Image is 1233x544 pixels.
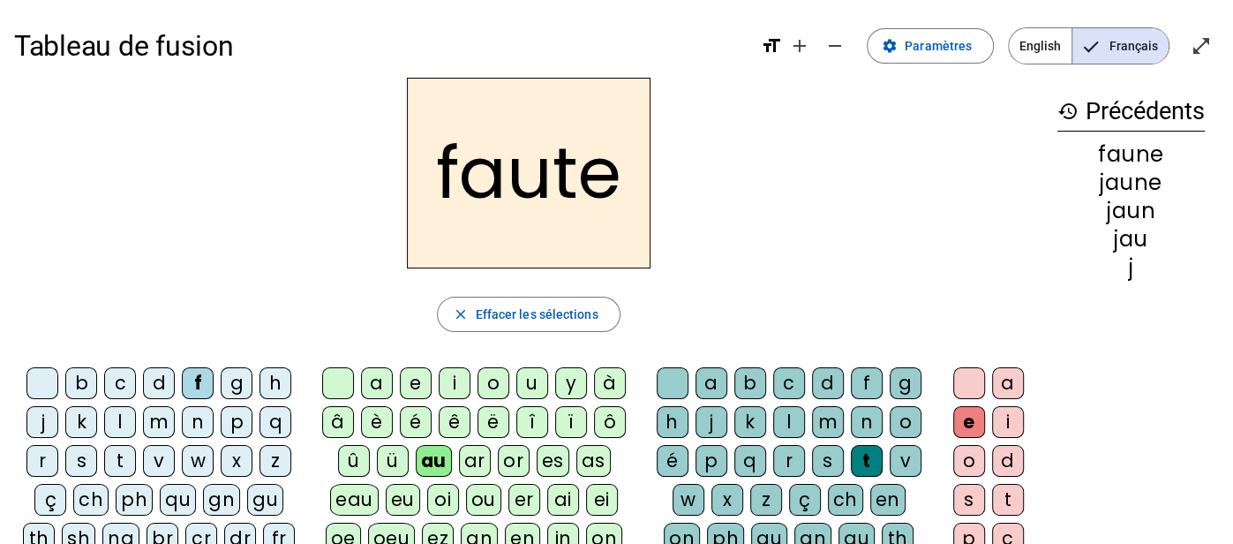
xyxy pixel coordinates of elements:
button: Paramètres [867,28,994,64]
div: ch [73,484,109,516]
div: s [953,484,985,516]
div: n [182,406,214,438]
div: û [338,445,370,477]
div: d [812,367,844,399]
div: o [477,367,509,399]
div: ç [34,484,66,516]
div: b [734,367,766,399]
div: ei [586,484,618,516]
div: k [734,406,766,438]
div: i [439,367,470,399]
div: w [673,484,704,516]
mat-icon: settings [882,38,898,54]
div: q [259,406,291,438]
div: or [498,445,530,477]
div: è [361,406,393,438]
div: k [65,406,97,438]
div: h [657,406,688,438]
div: n [851,406,883,438]
div: ou [466,484,501,516]
mat-icon: format_size [761,35,782,57]
div: en [870,484,906,516]
div: j [26,406,58,438]
div: m [812,406,844,438]
div: f [182,367,214,399]
button: Entrer en plein écran [1184,28,1219,64]
div: es [537,445,569,477]
div: p [221,406,252,438]
div: j [695,406,727,438]
div: ph [116,484,153,516]
div: ï [555,406,587,438]
div: a [361,367,393,399]
div: s [812,445,844,477]
div: o [890,406,921,438]
div: ü [377,445,409,477]
mat-icon: history [1057,101,1079,122]
div: c [104,367,136,399]
div: e [400,367,432,399]
div: d [143,367,175,399]
div: j [1057,257,1205,278]
div: d [992,445,1024,477]
div: r [773,445,805,477]
div: v [143,445,175,477]
div: ô [594,406,626,438]
div: a [695,367,727,399]
div: oi [427,484,459,516]
div: s [65,445,97,477]
div: au [416,445,452,477]
div: ar [459,445,491,477]
div: jau [1057,229,1205,250]
h1: Tableau de fusion [14,18,747,74]
div: z [259,445,291,477]
div: w [182,445,214,477]
div: g [221,367,252,399]
div: c [773,367,805,399]
div: é [657,445,688,477]
span: Français [1072,28,1169,64]
div: eu [386,484,420,516]
div: ç [789,484,821,516]
div: x [711,484,743,516]
div: as [576,445,611,477]
div: eau [330,484,379,516]
div: q [734,445,766,477]
div: z [750,484,782,516]
div: à [594,367,626,399]
div: u [516,367,548,399]
div: gn [203,484,240,516]
div: b [65,367,97,399]
div: t [104,445,136,477]
div: i [992,406,1024,438]
div: a [992,367,1024,399]
h3: Précédents [1057,92,1205,132]
span: English [1009,28,1071,64]
mat-icon: close [452,306,468,322]
button: Diminuer la taille de la police [817,28,853,64]
div: p [695,445,727,477]
span: Paramètres [905,35,972,57]
div: î [516,406,548,438]
div: l [773,406,805,438]
div: t [851,445,883,477]
button: Effacer les sélections [437,297,620,332]
div: é [400,406,432,438]
h2: faute [407,78,650,268]
div: x [221,445,252,477]
div: h [259,367,291,399]
div: jaun [1057,200,1205,222]
div: l [104,406,136,438]
div: gu [247,484,283,516]
div: f [851,367,883,399]
div: ai [547,484,579,516]
button: Augmenter la taille de la police [782,28,817,64]
div: ê [439,406,470,438]
div: o [953,445,985,477]
div: er [508,484,540,516]
div: ë [477,406,509,438]
div: t [992,484,1024,516]
div: ch [828,484,863,516]
div: â [322,406,354,438]
div: jaune [1057,172,1205,193]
